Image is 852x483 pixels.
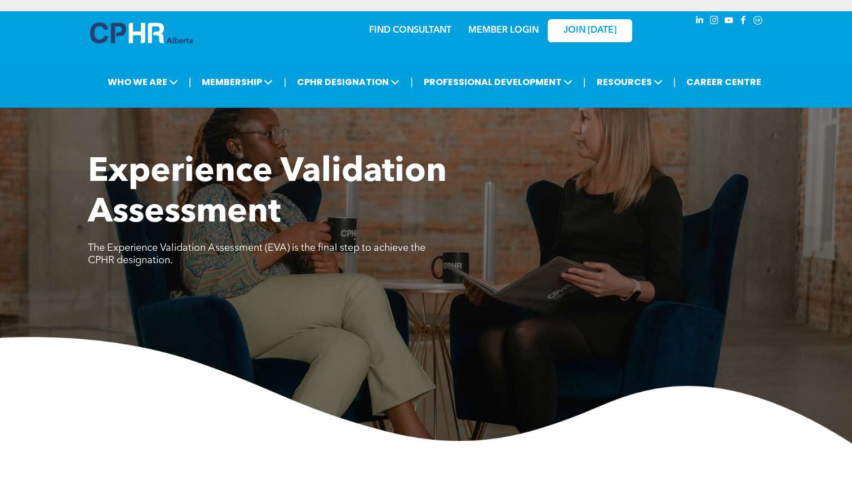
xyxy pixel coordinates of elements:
span: PROFESSIONAL DEVELOPMENT [420,72,576,92]
span: WHO WE ARE [104,72,181,92]
span: Experience Validation Assessment [88,156,447,230]
span: RESOURCES [593,72,666,92]
span: CPHR DESIGNATION [294,72,403,92]
a: linkedin [693,14,705,29]
span: The Experience Validation Assessment (EVA) is the final step to achieve the CPHR designation. [88,243,425,265]
a: Social network [752,14,764,29]
a: instagram [708,14,720,29]
span: JOIN [DATE] [563,25,616,36]
a: CAREER CENTRE [683,72,765,92]
li: | [189,70,192,94]
a: youtube [722,14,735,29]
img: A blue and white logo for cp alberta [90,23,193,43]
a: FIND CONSULTANT [369,26,451,35]
a: facebook [737,14,749,29]
a: JOIN [DATE] [548,19,632,42]
li: | [583,70,586,94]
li: | [410,70,413,94]
span: MEMBERSHIP [198,72,276,92]
a: MEMBER LOGIN [468,26,539,35]
li: | [673,70,676,94]
li: | [283,70,286,94]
